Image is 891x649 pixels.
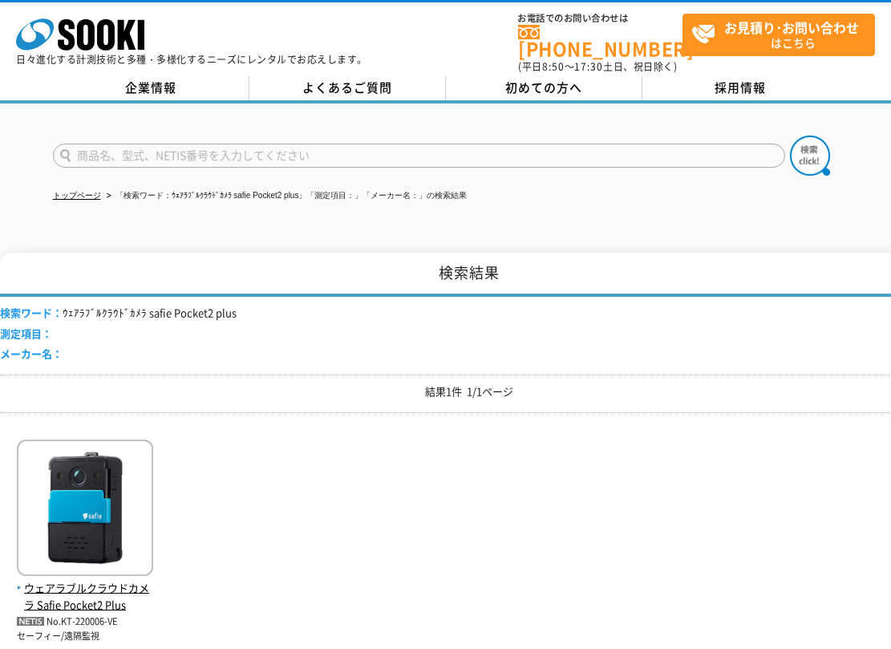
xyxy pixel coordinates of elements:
a: [PHONE_NUMBER] [518,25,682,58]
a: よくあるご質問 [249,76,446,100]
span: お電話でのお問い合わせは [518,14,682,23]
a: 採用情報 [642,76,839,100]
p: No.KT-220006-VE [17,614,153,631]
strong: お見積り･お問い合わせ [724,18,859,37]
span: (平日 ～ 土日、祝日除く) [518,59,677,74]
a: ウェアラブルクラウドカメラ Safie Pocket2 Plus [17,563,153,613]
img: Safie Pocket2 Plus [17,440,153,580]
a: トップページ [53,191,101,200]
span: 17:30 [574,59,603,74]
a: お見積り･お問い合わせはこちら [682,14,875,56]
img: btn_search.png [790,136,830,176]
p: 日々進化する計測技術と多種・多様化するニーズにレンタルでお応えします。 [16,55,367,64]
span: はこちら [691,14,874,55]
span: ウェアラブルクラウドカメラ Safie Pocket2 Plus [17,580,153,614]
p: セーフィー/遠隔監視 [17,630,153,643]
li: 「検索ワード：ｳｪｱﾗﾌﾞﾙｸﾗｳﾄﾞｶﾒﾗ safie Pocket2 plus」「測定項目：」「メーカー名：」の検索結果 [103,188,468,205]
a: 企業情報 [53,76,249,100]
a: 初めての方へ [446,76,642,100]
span: 初めての方へ [505,79,582,96]
input: 商品名、型式、NETIS番号を入力してください [53,144,785,168]
span: 8:50 [542,59,565,74]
